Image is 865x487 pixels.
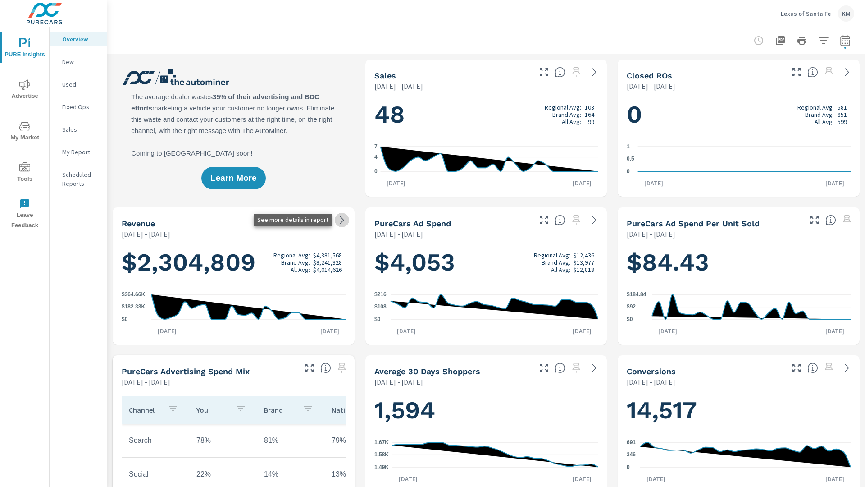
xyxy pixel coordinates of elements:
text: 1.49K [374,464,389,470]
text: $184.84 [627,291,646,298]
div: nav menu [0,27,49,234]
span: Select a preset date range to save this widget [569,65,583,79]
div: Overview [50,32,107,46]
text: $0 [627,316,633,322]
p: 99 [588,118,594,125]
p: [DATE] - [DATE] [374,81,423,92]
p: [DATE] [638,179,669,188]
span: This table looks at how you compare to the amount of budget you spend per channel as opposed to y... [320,363,331,373]
a: See more details in report [840,361,854,375]
text: 1.67K [374,439,389,446]
button: Learn More [201,167,265,189]
span: Select a preset date range to save this widget [335,361,349,375]
h5: PureCars Ad Spend [374,219,451,228]
p: [DATE] [819,326,851,335]
p: [DATE] [566,474,598,483]
button: Make Fullscreen [284,213,299,227]
button: Make Fullscreen [789,65,804,79]
h1: 14,517 [627,395,851,426]
h5: Average 30 Days Shoppers [374,367,480,376]
button: Make Fullscreen [789,361,804,375]
p: [DATE] - [DATE] [627,229,675,239]
p: All Avg: [815,118,834,125]
p: [DATE] - [DATE] [374,229,423,239]
text: $182.33K [122,304,145,310]
p: All Avg: [562,118,581,125]
span: My Market [3,121,46,143]
div: Fixed Ops [50,100,107,114]
p: [DATE] - [DATE] [122,377,170,387]
h1: 48 [374,99,598,130]
text: 7 [374,143,378,150]
div: Scheduled Reports [50,168,107,190]
a: See more details in report [587,213,601,227]
p: 599 [838,118,847,125]
p: National [332,405,363,414]
button: Make Fullscreen [537,65,551,79]
span: A rolling 30 day total of daily Shoppers on the dealership website, averaged over the selected da... [555,363,565,373]
p: [DATE] [391,326,422,335]
span: Select a preset date range to save this widget [569,213,583,227]
div: New [50,55,107,69]
p: 581 [838,104,847,111]
text: $216 [374,291,387,298]
p: [DATE] [566,326,598,335]
p: Used [62,80,100,89]
p: Scheduled Reports [62,170,100,188]
p: $4,014,626 [313,266,342,273]
p: Brand Avg: [281,259,310,266]
div: Used [50,78,107,91]
span: Select a preset date range to save this widget [840,213,854,227]
p: [DATE] - [DATE] [122,229,170,239]
button: Apply Filters [815,32,833,50]
p: [DATE] [652,326,683,335]
p: [DATE] [819,179,851,188]
h1: 0 [627,99,851,130]
h1: $4,053 [374,247,598,278]
text: 0 [627,464,630,470]
td: Search [122,429,189,452]
button: Make Fullscreen [807,213,822,227]
h5: Closed ROs [627,71,672,80]
p: All Avg: [291,266,310,273]
p: [DATE] - [DATE] [627,81,675,92]
a: See more details in report [840,65,854,79]
p: [DATE] [380,179,412,188]
p: Lexus of Santa Fe [781,9,831,18]
text: 0.5 [627,156,634,162]
span: Number of Repair Orders Closed by the selected dealership group over the selected time range. [So... [807,67,818,78]
span: The number of dealer-specified goals completed by a visitor. [Source: This data is provided by th... [807,363,818,373]
button: "Export Report to PDF" [771,32,789,50]
p: My Report [62,147,100,156]
p: [DATE] [640,474,672,483]
text: 346 [627,452,636,458]
p: $12,813 [574,266,594,273]
p: $8,241,328 [313,259,342,266]
p: [DATE] [314,326,346,335]
h1: $2,304,809 [122,247,346,278]
h5: PureCars Advertising Spend Mix [122,367,250,376]
span: Learn More [210,174,256,182]
h1: 1,594 [374,395,598,426]
p: Overview [62,35,100,44]
a: See more details in report [587,65,601,79]
p: 164 [585,111,594,118]
button: Make Fullscreen [537,361,551,375]
span: Average cost of advertising per each vehicle sold at the dealer over the selected date range. The... [825,215,836,225]
h5: Sales [374,71,396,80]
p: [DATE] - [DATE] [627,377,675,387]
p: $12,436 [574,252,594,259]
h5: PureCars Ad Spend Per Unit Sold [627,219,760,228]
p: $4,381,568 [313,252,342,259]
p: Brand [264,405,296,414]
p: [DATE] - [DATE] [374,377,423,387]
text: $0 [122,316,128,322]
p: Regional Avg: [545,104,581,111]
h1: $84.43 [627,247,851,278]
text: 0 [627,168,630,175]
text: 0 [374,168,378,175]
a: See more details in report [587,361,601,375]
text: 1.58K [374,451,389,458]
p: You [196,405,228,414]
td: 13% [324,463,392,486]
